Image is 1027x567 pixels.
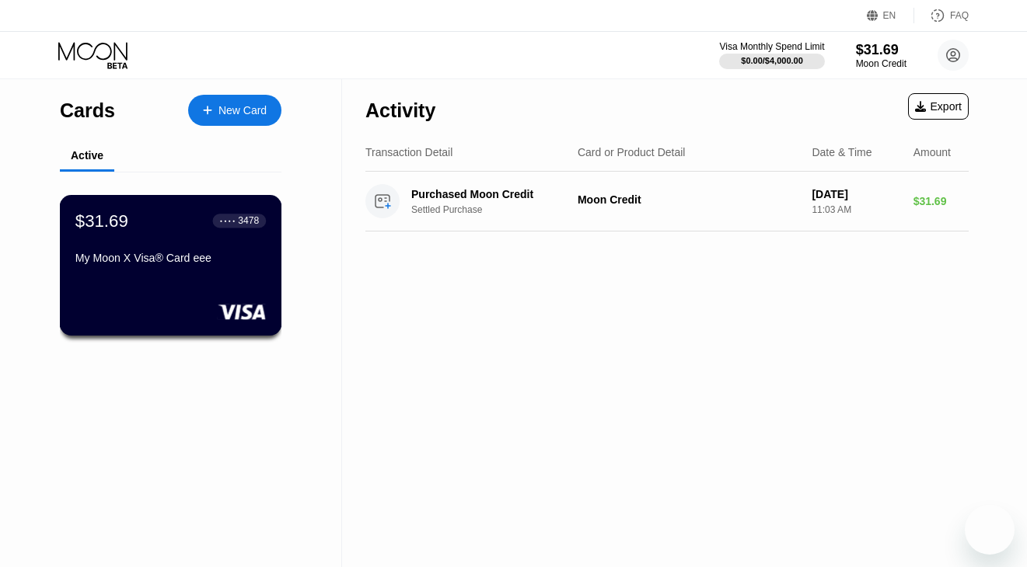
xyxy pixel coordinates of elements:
[950,10,969,21] div: FAQ
[913,195,969,207] div: $31.69
[719,41,824,52] div: Visa Monthly Spend Limit
[411,188,578,200] div: Purchased Moon Credit
[71,149,103,162] div: Active
[238,215,259,226] div: 3478
[75,210,128,231] div: $31.69
[365,99,435,122] div: Activity
[365,146,452,158] div: Transaction Detail
[741,56,803,65] div: $0.00 / $4,000.00
[913,146,951,158] div: Amount
[75,252,266,264] div: My Moon X Visa® Card eee
[867,8,914,23] div: EN
[218,104,267,117] div: New Card
[856,42,906,69] div: $31.69Moon Credit
[812,204,900,215] div: 11:03 AM
[60,99,115,122] div: Cards
[220,218,236,223] div: ● ● ● ●
[856,42,906,58] div: $31.69
[915,100,962,113] div: Export
[908,93,969,120] div: Export
[965,505,1015,555] iframe: Кнопка запуска окна обмена сообщениями
[812,188,900,200] div: [DATE]
[914,8,969,23] div: FAQ
[578,193,799,206] div: Moon Credit
[578,146,686,158] div: Card or Product Detail
[61,196,281,335] div: $31.69● ● ● ●3478My Moon X Visa® Card eee
[188,95,281,126] div: New Card
[856,58,906,69] div: Moon Credit
[365,172,969,231] div: Purchased Moon CreditSettled PurchaseMoon Credit[DATE]11:03 AM$31.69
[411,204,591,215] div: Settled Purchase
[812,146,872,158] div: Date & Time
[719,41,824,69] div: Visa Monthly Spend Limit$0.00/$4,000.00
[883,10,896,21] div: EN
